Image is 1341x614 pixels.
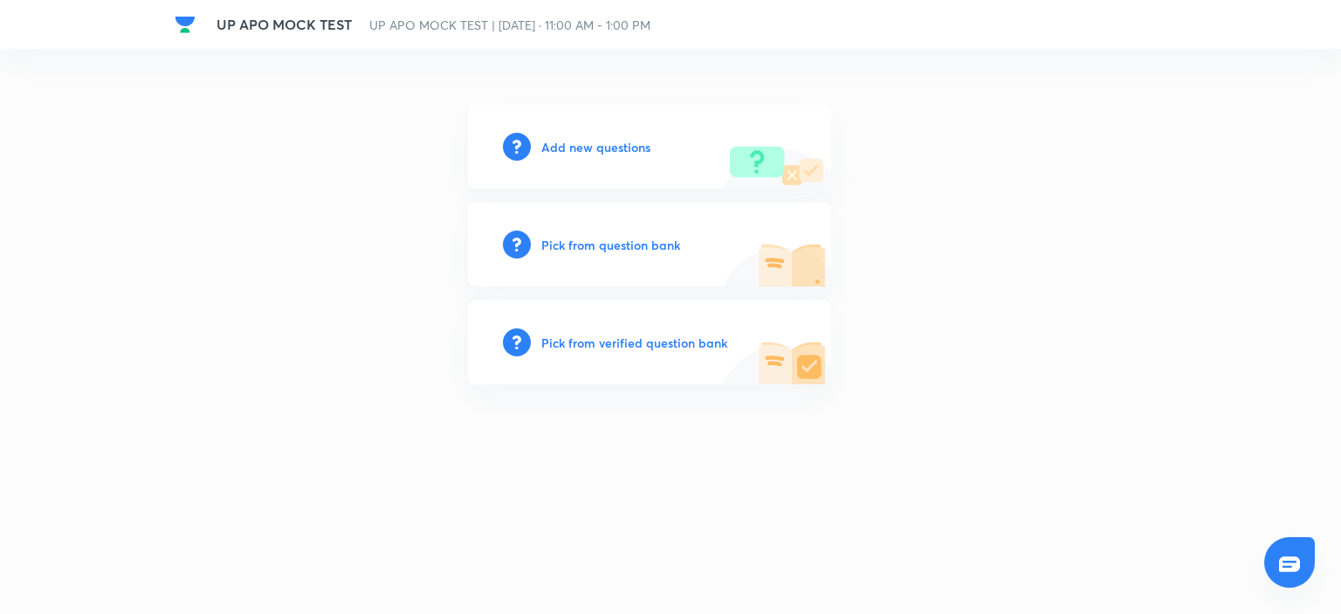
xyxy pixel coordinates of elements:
[541,334,727,352] h6: Pick from verified question bank
[175,14,203,35] a: Company Logo
[369,17,650,33] span: UP APO MOCK TEST | [DATE] · 11:00 AM - 1:00 PM
[217,15,352,33] span: UP APO MOCK TEST
[541,236,680,254] h6: Pick from question bank
[541,138,650,156] h6: Add new questions
[175,14,196,35] img: Company Logo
